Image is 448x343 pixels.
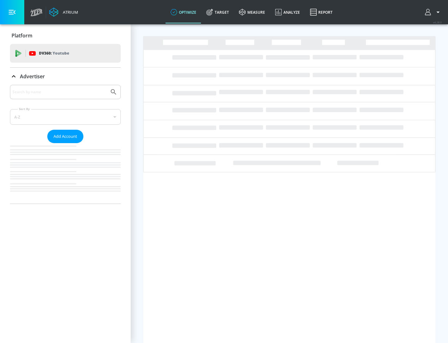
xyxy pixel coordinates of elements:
p: Platform [12,32,32,39]
a: optimize [166,1,201,23]
p: Advertiser [20,73,45,80]
p: DV360: [39,50,69,57]
label: Sort By [18,107,31,111]
div: Atrium [60,9,78,15]
a: Target [201,1,234,23]
div: Platform [10,27,121,44]
span: v 4.28.0 [433,21,442,24]
div: A-Z [10,109,121,125]
div: Advertiser [10,68,121,85]
a: Analyze [270,1,305,23]
span: Add Account [54,133,77,140]
button: Add Account [47,130,83,143]
nav: list of Advertiser [10,143,121,204]
a: Atrium [49,7,78,17]
a: Report [305,1,338,23]
div: Advertiser [10,85,121,204]
p: Youtube [53,50,69,56]
a: measure [234,1,270,23]
div: DV360: Youtube [10,44,121,63]
input: Search by name [12,88,107,96]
